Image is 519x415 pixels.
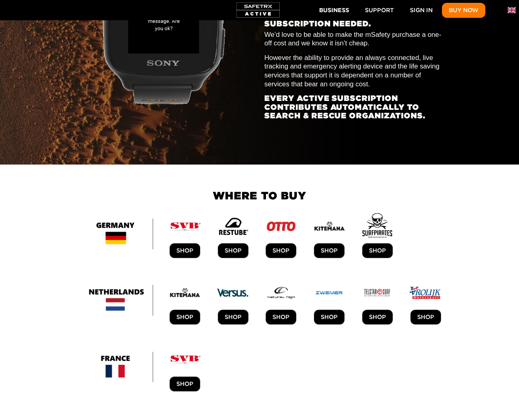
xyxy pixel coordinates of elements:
span: SHOP [369,246,386,256]
img: en [508,6,516,14]
span: SHOP [321,312,338,322]
a: SHOP [362,243,393,258]
a: SHOP [314,243,345,258]
span: Business [319,5,349,15]
h1: WHERE TO BUY [72,190,447,201]
a: SHOP [218,243,249,258]
p: We’d love to be able to make the mSafety purchase a one-off cost and we know it isn’t cheap. [264,30,447,48]
span: Sign In [410,5,433,15]
span: Shop [176,246,193,256]
span: SHOP [321,246,338,256]
a: Support [358,3,401,18]
button: Buy Now [442,3,485,18]
span: SHOP [272,312,290,322]
a: SHOP [218,310,249,325]
a: Shop [169,310,200,325]
span: Shop [176,379,193,389]
span: SHOP [225,246,242,256]
button: Business [313,2,356,17]
h3: SUBSCRIPTION NEEDED. [264,19,447,28]
a: SHOP [266,310,296,325]
a: Shop [169,376,200,391]
span: Buy Now [449,5,478,15]
a: SHOP [266,243,296,258]
span: SHOP [369,312,386,322]
span: SHOP [272,246,290,256]
a: Sign In [403,3,440,18]
span: SHOP [417,312,434,322]
a: SHOP [314,310,345,325]
h3: Every active subscription contributes automatically to search & rescue organizations. [264,94,447,120]
span: Shop [176,312,193,322]
span: SHOP [225,312,242,322]
p: However the ability to provide an always connected, live tracking and emergency alerting device a... [264,53,447,89]
span: Support [365,5,394,15]
a: SHOP [362,310,393,325]
a: Shop [169,243,200,258]
a: SHOP [410,310,441,325]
